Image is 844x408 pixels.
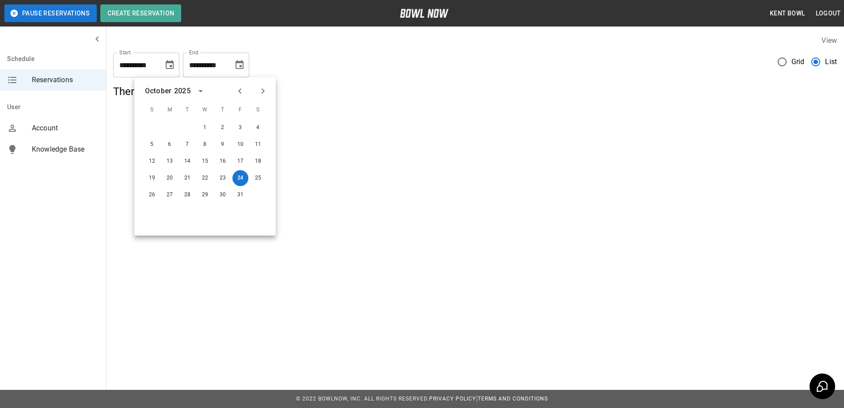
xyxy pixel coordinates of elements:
[162,170,178,186] button: Oct 20, 2025
[215,120,231,136] button: Oct 2, 2025
[162,101,178,119] span: M
[400,9,449,18] img: logo
[215,187,231,203] button: Oct 30, 2025
[197,120,213,136] button: Oct 1, 2025
[232,120,248,136] button: Oct 3, 2025
[197,170,213,186] button: Oct 22, 2025
[4,4,97,22] button: Pause Reservations
[144,153,160,169] button: Oct 12, 2025
[791,57,805,67] span: Grid
[197,187,213,203] button: Oct 29, 2025
[197,137,213,153] button: Oct 8, 2025
[250,137,266,153] button: Oct 11, 2025
[215,101,231,119] span: T
[825,57,837,67] span: List
[32,123,99,133] span: Account
[250,153,266,169] button: Oct 18, 2025
[429,396,476,402] a: Privacy Policy
[144,137,160,153] button: Oct 5, 2025
[32,75,99,85] span: Reservations
[215,153,231,169] button: Oct 16, 2025
[232,187,248,203] button: Oct 31, 2025
[32,144,99,155] span: Knowledge Base
[478,396,548,402] a: Terms and Conditions
[144,170,160,186] button: Oct 19, 2025
[179,153,195,169] button: Oct 14, 2025
[812,5,844,22] button: Logout
[250,120,266,136] button: Oct 4, 2025
[215,137,231,153] button: Oct 9, 2025
[113,84,837,99] h5: There are no reservations
[255,84,270,99] button: Next month
[766,5,809,22] button: Kent Bowl
[179,101,195,119] span: T
[162,137,178,153] button: Oct 6, 2025
[179,170,195,186] button: Oct 21, 2025
[179,187,195,203] button: Oct 28, 2025
[161,56,179,74] button: Choose date, selected date is Dec 1, 2025
[250,170,266,186] button: Oct 25, 2025
[296,396,429,402] span: © 2022 BowlNow, Inc. All Rights Reserved.
[144,187,160,203] button: Oct 26, 2025
[145,86,171,96] div: October
[197,101,213,119] span: W
[193,84,208,99] button: calendar view is open, switch to year view
[232,137,248,153] button: Oct 10, 2025
[232,170,248,186] button: Oct 24, 2025
[179,137,195,153] button: Oct 7, 2025
[162,153,178,169] button: Oct 13, 2025
[174,86,190,96] div: 2025
[232,84,247,99] button: Previous month
[250,101,266,119] span: S
[232,101,248,119] span: F
[197,153,213,169] button: Oct 15, 2025
[215,170,231,186] button: Oct 23, 2025
[144,101,160,119] span: S
[232,153,248,169] button: Oct 17, 2025
[821,36,837,45] label: View
[231,56,248,74] button: Choose date, selected date is Oct 24, 2025
[100,4,181,22] button: Create Reservation
[162,187,178,203] button: Oct 27, 2025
